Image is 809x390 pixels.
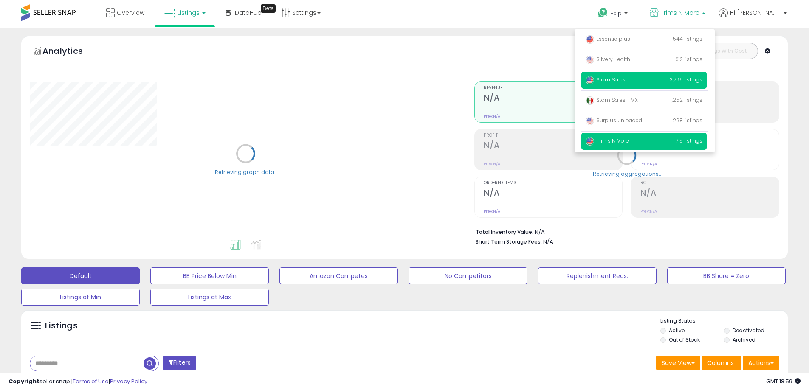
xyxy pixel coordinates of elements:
span: Trims N More [586,137,629,144]
span: 544 listings [673,35,702,42]
button: Actions [743,356,779,370]
span: 2025-08-12 18:59 GMT [766,377,801,385]
button: Save View [656,356,700,370]
div: seller snap | | [8,378,147,386]
span: Trims N More [661,8,699,17]
button: Filters [163,356,196,370]
img: usa.png [586,56,594,64]
span: Listings [178,8,200,17]
button: Listings at Min [21,289,140,306]
span: 268 listings [673,117,702,124]
img: usa.png [586,35,594,44]
div: Retrieving graph data.. [215,168,277,176]
a: Help [591,1,636,28]
button: Amazon Competes [279,267,398,284]
span: 3,799 listings [670,76,702,83]
button: BB Price Below Min [150,267,269,284]
span: Essentialplus [586,35,630,42]
button: Listings With Cost [692,45,755,56]
span: Hi [PERSON_NAME] [730,8,781,17]
h5: Analytics [42,45,99,59]
button: Replenishment Recs. [538,267,657,284]
span: Columns [707,359,734,367]
a: Privacy Policy [110,377,147,385]
div: Tooltip anchor [261,4,276,13]
h5: Listings [45,320,78,332]
label: Out of Stock [669,336,700,343]
img: usa.png [586,117,594,125]
button: Default [21,267,140,284]
span: Stam Sales [586,76,626,83]
i: Get Help [598,8,608,18]
p: Listing States: [660,317,788,325]
img: usa.png [586,76,594,84]
span: Overview [117,8,144,17]
label: Active [669,327,685,334]
span: Surplus Unloaded [586,117,642,124]
label: Archived [733,336,755,343]
span: 1,252 listings [671,96,702,104]
span: DataHub [235,8,262,17]
button: BB Share = Zero [667,267,786,284]
a: Terms of Use [73,377,109,385]
span: Help [610,10,622,17]
span: 613 listings [675,56,702,63]
img: mexico.png [586,96,594,105]
div: Retrieving aggregations.. [593,170,661,177]
a: Hi [PERSON_NAME] [719,8,787,28]
button: Columns [702,356,741,370]
span: Stam Sales - MX [586,96,638,104]
label: Deactivated [733,327,764,334]
span: 715 listings [676,137,702,144]
span: Silvery Health [586,56,630,63]
button: Listings at Max [150,289,269,306]
button: No Competitors [409,267,527,284]
strong: Copyright [8,377,39,385]
img: usa.png [586,137,594,146]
